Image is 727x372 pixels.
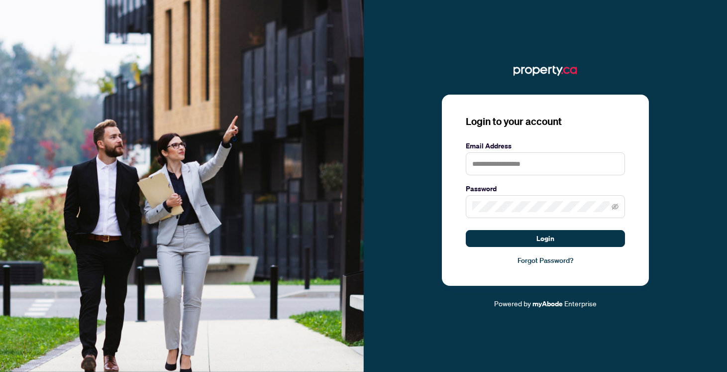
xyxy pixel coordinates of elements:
button: Login [466,230,625,247]
span: Enterprise [564,299,597,308]
span: Login [536,231,554,247]
span: eye-invisible [612,203,619,210]
h3: Login to your account [466,115,625,128]
label: Password [466,183,625,194]
img: ma-logo [514,63,577,79]
label: Email Address [466,140,625,151]
a: myAbode [532,298,563,309]
a: Forgot Password? [466,255,625,266]
span: Powered by [494,299,531,308]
